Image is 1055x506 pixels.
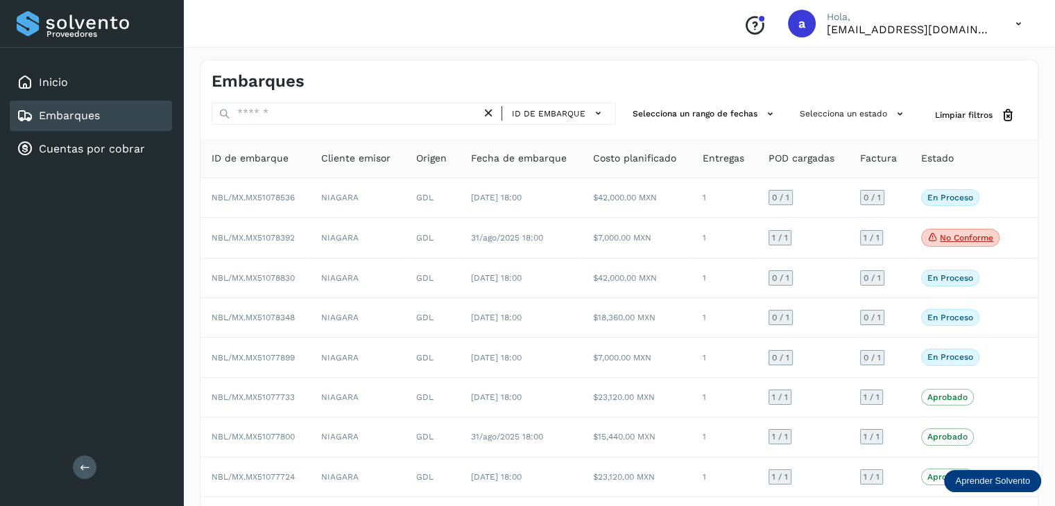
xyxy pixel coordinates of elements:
[703,151,744,166] span: Entregas
[864,274,881,282] span: 0 / 1
[10,101,172,131] div: Embarques
[860,151,897,166] span: Factura
[692,338,757,377] td: 1
[471,353,522,363] span: [DATE] 18:00
[864,433,880,441] span: 1 / 1
[927,352,973,362] p: En proceso
[405,338,460,377] td: GDL
[471,313,522,322] span: [DATE] 18:00
[864,313,881,322] span: 0 / 1
[864,354,881,362] span: 0 / 1
[471,432,543,442] span: 31/ago/2025 18:00
[310,338,405,377] td: NIAGARA
[310,259,405,298] td: NIAGARA
[405,218,460,259] td: GDL
[955,476,1030,487] p: Aprender Solvento
[927,392,968,402] p: Aprobado
[692,378,757,417] td: 1
[471,151,567,166] span: Fecha de embarque
[212,233,295,243] span: NBL/MX.MX51078392
[39,142,145,155] a: Cuentas por cobrar
[692,298,757,338] td: 1
[794,103,913,125] button: Selecciona un estado
[827,11,993,23] p: Hola,
[772,473,788,481] span: 1 / 1
[416,151,447,166] span: Origen
[772,433,788,441] span: 1 / 1
[927,273,973,283] p: En proceso
[471,472,522,482] span: [DATE] 18:00
[772,274,789,282] span: 0 / 1
[321,151,391,166] span: Cliente emisor
[310,378,405,417] td: NIAGARA
[582,457,692,497] td: $23,120.00 MXN
[512,107,585,120] span: ID de embarque
[310,178,405,218] td: NIAGARA
[310,218,405,259] td: NIAGARA
[39,109,100,122] a: Embarques
[582,338,692,377] td: $7,000.00 MXN
[405,178,460,218] td: GDL
[864,234,880,242] span: 1 / 1
[769,151,834,166] span: POD cargadas
[864,473,880,481] span: 1 / 1
[405,298,460,338] td: GDL
[927,313,973,322] p: En proceso
[692,178,757,218] td: 1
[692,457,757,497] td: 1
[864,193,881,202] span: 0 / 1
[212,392,295,402] span: NBL/MX.MX51077733
[212,71,305,91] h4: Embarques
[471,233,543,243] span: 31/ago/2025 18:00
[940,233,993,243] p: No conforme
[10,134,172,164] div: Cuentas por cobrar
[772,234,788,242] span: 1 / 1
[772,393,788,401] span: 1 / 1
[582,298,692,338] td: $18,360.00 MXN
[10,67,172,98] div: Inicio
[405,259,460,298] td: GDL
[944,470,1041,492] div: Aprender Solvento
[405,378,460,417] td: GDL
[627,103,783,125] button: Selecciona un rango de fechas
[692,218,757,259] td: 1
[471,392,522,402] span: [DATE] 18:00
[212,313,295,322] span: NBL/MX.MX51078348
[582,218,692,259] td: $7,000.00 MXN
[924,103,1027,128] button: Limpiar filtros
[692,417,757,457] td: 1
[212,151,289,166] span: ID de embarque
[772,313,789,322] span: 0 / 1
[772,193,789,202] span: 0 / 1
[212,353,295,363] span: NBL/MX.MX51077899
[827,23,993,36] p: aux.facturacion@atpilot.mx
[471,273,522,283] span: [DATE] 18:00
[935,109,993,121] span: Limpiar filtros
[212,273,295,283] span: NBL/MX.MX51078830
[582,417,692,457] td: $15,440.00 MXN
[921,151,954,166] span: Estado
[212,193,295,202] span: NBL/MX.MX51078536
[310,298,405,338] td: NIAGARA
[212,472,295,482] span: NBL/MX.MX51077724
[692,259,757,298] td: 1
[927,193,973,202] p: En proceso
[405,417,460,457] td: GDL
[593,151,676,166] span: Costo planificado
[212,432,295,442] span: NBL/MX.MX51077800
[310,457,405,497] td: NIAGARA
[405,457,460,497] td: GDL
[582,378,692,417] td: $23,120.00 MXN
[508,103,610,123] button: ID de embarque
[39,76,68,89] a: Inicio
[927,432,968,442] p: Aprobado
[772,354,789,362] span: 0 / 1
[864,393,880,401] span: 1 / 1
[310,417,405,457] td: NIAGARA
[46,29,166,39] p: Proveedores
[471,193,522,202] span: [DATE] 18:00
[582,178,692,218] td: $42,000.00 MXN
[582,259,692,298] td: $42,000.00 MXN
[927,472,968,482] p: Aprobado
